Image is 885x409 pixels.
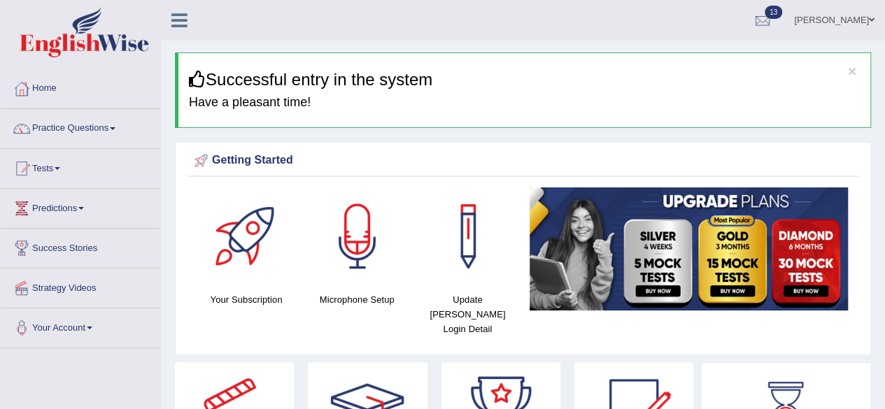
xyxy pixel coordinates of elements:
h4: Your Subscription [198,292,295,307]
h3: Successful entry in the system [189,71,860,89]
img: small5.jpg [530,187,848,310]
h4: Have a pleasant time! [189,96,860,110]
a: Tests [1,149,160,184]
a: Strategy Videos [1,268,160,303]
a: Your Account [1,308,160,343]
div: Getting Started [191,150,855,171]
a: Practice Questions [1,109,160,144]
a: Home [1,69,160,104]
a: Success Stories [1,229,160,264]
button: × [848,64,856,78]
a: Predictions [1,189,160,224]
h4: Microphone Setup [309,292,405,307]
h4: Update [PERSON_NAME] Login Detail [419,292,516,336]
span: 13 [765,6,782,19]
